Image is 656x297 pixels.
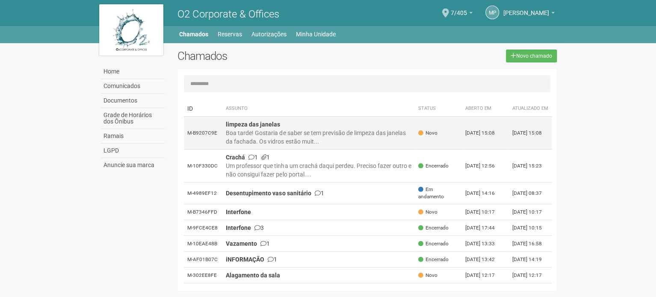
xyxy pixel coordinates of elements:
[462,182,509,204] td: [DATE] 14:16
[101,94,165,108] a: Documentos
[177,8,279,20] span: O2 Corporate & Offices
[226,121,280,128] strong: limpeza das janelas
[462,204,509,220] td: [DATE] 10:17
[268,256,277,263] span: 1
[248,154,258,161] span: 1
[509,204,552,220] td: [DATE] 10:17
[179,28,208,40] a: Chamados
[184,268,222,283] td: M-302EE8FE
[254,224,264,231] span: 3
[226,209,251,215] strong: Interfone
[509,252,552,268] td: [DATE] 14:19
[99,4,163,56] img: logo.jpg
[314,190,324,197] span: 1
[184,182,222,204] td: M-4989EF12
[260,240,270,247] span: 1
[462,268,509,283] td: [DATE] 12:17
[418,272,437,279] span: Novo
[101,129,165,144] a: Ramais
[251,28,287,40] a: Autorizações
[485,6,499,19] a: MP
[462,101,509,117] th: Aberto em
[226,224,251,231] strong: Interfone
[509,117,552,150] td: [DATE] 15:08
[184,204,222,220] td: M-B7346FFD
[418,162,449,170] span: Encerrado
[226,256,264,263] strong: iNFORMAÇÃO
[218,28,242,40] a: Reservas
[184,117,222,150] td: M-B9207C9E
[296,28,336,40] a: Minha Unidade
[101,108,165,129] a: Grade de Horários dos Ônibus
[506,50,557,62] a: Novo chamado
[509,220,552,236] td: [DATE] 10:15
[509,182,552,204] td: [DATE] 08:37
[184,252,222,268] td: M-AF01B07C
[462,220,509,236] td: [DATE] 17:44
[418,224,449,232] span: Encerrado
[226,272,280,279] strong: Alagamento da sala
[451,1,467,16] span: 7/405
[101,158,165,172] a: Anuncie sua marca
[418,209,437,216] span: Novo
[418,186,458,200] span: Em andamento
[418,129,437,137] span: Novo
[226,190,311,197] strong: Desentupimento vaso sanitário
[418,256,449,263] span: Encerrado
[184,150,222,182] td: M-10F330DC
[101,65,165,79] a: Home
[462,252,509,268] td: [DATE] 13:42
[226,240,257,247] strong: Vazamento
[184,220,222,236] td: M-9FCE4CE8
[177,50,328,62] h2: Chamados
[509,101,552,117] th: Atualizado em
[503,1,549,16] span: Marcia Porto
[462,117,509,150] td: [DATE] 15:08
[226,154,245,161] strong: Crachá
[418,240,449,247] span: Encerrado
[415,101,462,117] th: Status
[101,144,165,158] a: LGPD
[462,150,509,182] td: [DATE] 12:56
[226,162,411,179] div: Um professor que tinha um crachá daqui perdeu. Preciso fazer outro e não consigui fazer pelo port...
[226,129,411,146] div: Boa tarde! Gostaria de saber se tem previsão de limpeza das janelas da fachada. Os vidros estão m...
[509,236,552,252] td: [DATE] 16:58
[462,236,509,252] td: [DATE] 13:33
[261,154,270,161] span: 1
[509,150,552,182] td: [DATE] 15:23
[101,79,165,94] a: Comunicados
[184,101,222,117] td: ID
[222,101,415,117] th: Assunto
[509,268,552,283] td: [DATE] 12:17
[451,11,473,18] a: 7/405
[184,236,222,252] td: M-10EAE48B
[503,11,555,18] a: [PERSON_NAME]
